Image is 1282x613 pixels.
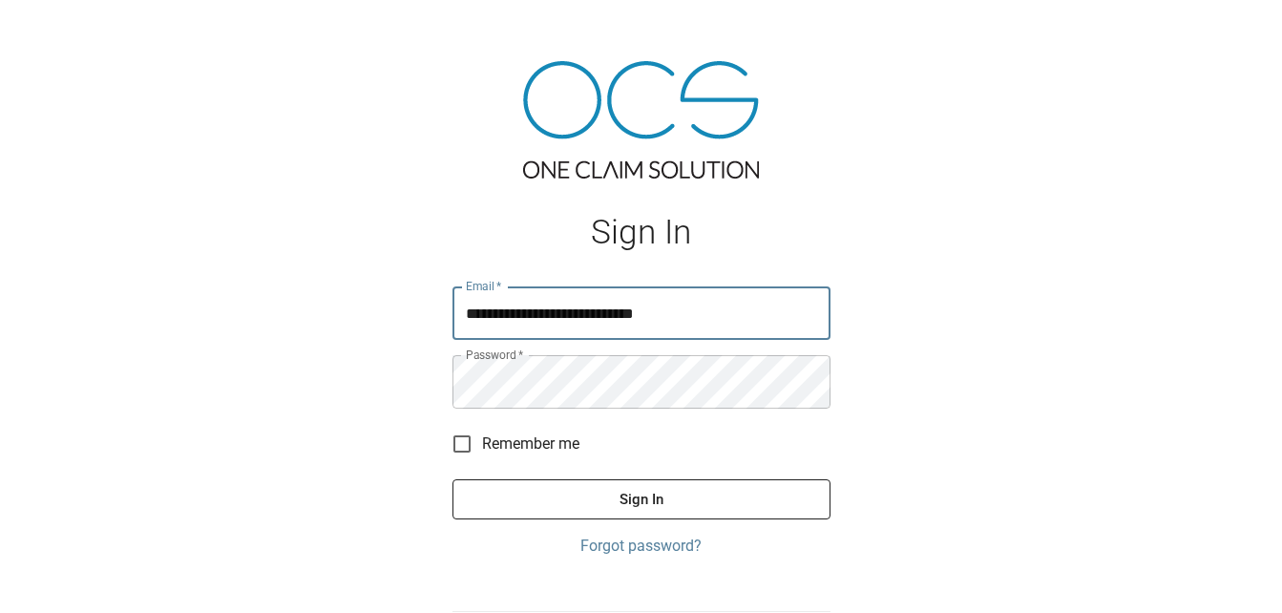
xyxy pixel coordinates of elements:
[466,278,502,294] label: Email
[482,433,579,455] span: Remember me
[452,479,830,519] button: Sign In
[452,213,830,252] h1: Sign In
[466,347,523,363] label: Password
[452,535,830,558] a: Forgot password?
[523,61,759,179] img: ocs-logo-tra.png
[23,11,99,50] img: ocs-logo-white-transparent.png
